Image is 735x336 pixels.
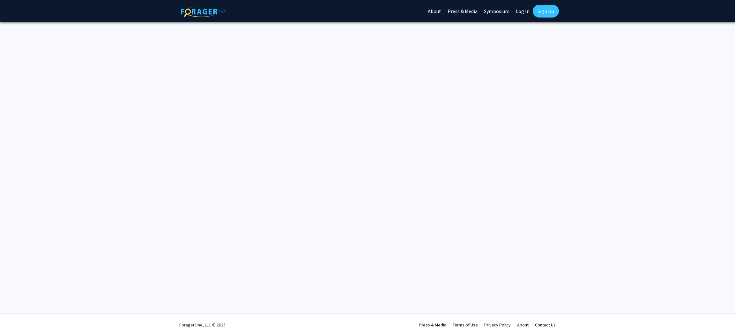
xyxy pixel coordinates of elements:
[453,322,478,328] a: Terms of Use
[517,322,529,328] a: About
[181,6,226,17] img: ForagerOne Logo
[419,322,446,328] a: Press & Media
[179,314,226,336] div: ForagerOne, LLC © 2025
[484,322,511,328] a: Privacy Policy
[533,5,559,18] a: Sign Up
[535,322,556,328] a: Contact Us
